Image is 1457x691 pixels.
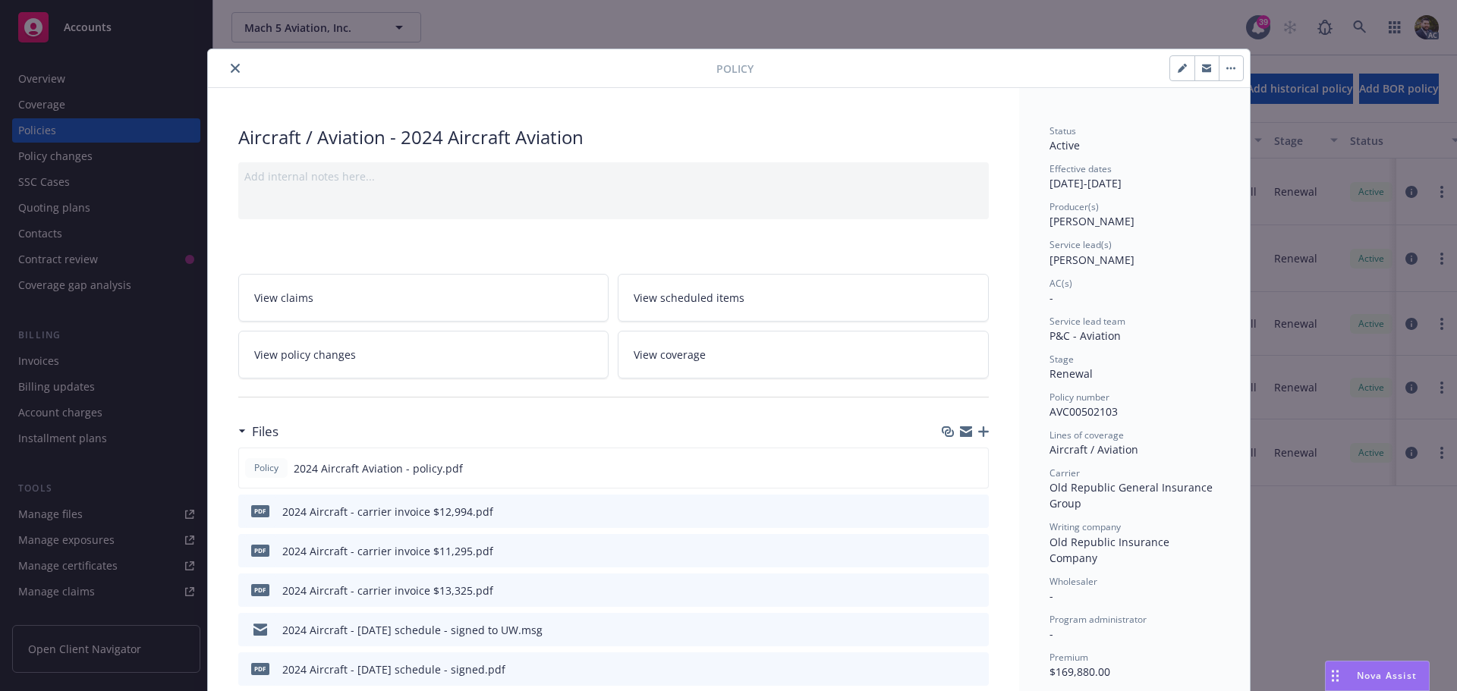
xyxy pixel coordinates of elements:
span: - [1049,627,1053,641]
span: Writing company [1049,520,1121,533]
div: Add internal notes here... [244,168,983,184]
span: [PERSON_NAME] [1049,214,1134,228]
div: 2024 Aircraft - [DATE] schedule - signed.pdf [282,661,505,677]
span: pdf [251,584,269,595]
button: download file [945,543,957,559]
span: Effective dates [1049,162,1112,175]
button: preview file [968,460,982,476]
button: download file [945,583,957,598]
span: P&C - Aviation [1049,328,1121,343]
button: preview file [969,583,983,598]
a: View claims [238,274,609,322]
span: Nova Assist [1357,669,1417,682]
span: View claims [254,290,313,306]
span: Active [1049,138,1080,152]
h3: Files [252,422,278,441]
span: Status [1049,124,1076,137]
span: pdf [251,663,269,674]
span: AC(s) [1049,277,1072,290]
span: Lines of coverage [1049,429,1124,441]
span: $169,880.00 [1049,664,1110,679]
button: Nova Assist [1325,661,1430,691]
span: View coverage [634,347,706,363]
span: Policy number [1049,391,1109,404]
a: View policy changes [238,331,609,378]
span: View scheduled items [634,290,744,306]
span: Carrier [1049,466,1080,479]
span: pdf [251,545,269,556]
button: preview file [969,543,983,559]
button: download file [945,661,957,677]
span: Service lead team [1049,315,1125,328]
span: Policy [251,461,282,475]
span: View policy changes [254,347,356,363]
span: Producer(s) [1049,200,1099,213]
span: Program administrator [1049,613,1147,626]
span: Stage [1049,353,1074,366]
a: View coverage [618,331,989,378]
button: download file [944,460,956,476]
span: Premium [1049,651,1088,664]
button: preview file [969,504,983,520]
span: AVC00502103 [1049,404,1118,419]
span: pdf [251,505,269,517]
button: preview file [969,661,983,677]
button: download file [945,504,957,520]
div: 2024 Aircraft - carrier invoice $12,994.pdf [282,504,493,520]
span: 2024 Aircraft Aviation - policy.pdf [294,460,463,476]
div: Files [238,422,278,441]
span: Aircraft / Aviation [1049,442,1138,457]
button: close [226,59,244,77]
span: Old Republic Insurance Company [1049,535,1172,565]
span: Policy [716,61,754,77]
div: 2024 Aircraft - [DATE] schedule - signed to UW.msg [282,622,543,638]
span: Wholesaler [1049,575,1097,588]
button: preview file [969,622,983,638]
div: Aircraft / Aviation - 2024 Aircraft Aviation [238,124,989,150]
a: View scheduled items [618,274,989,322]
span: Renewal [1049,366,1093,381]
div: 2024 Aircraft - carrier invoice $13,325.pdf [282,583,493,598]
button: download file [945,622,957,638]
span: - [1049,291,1053,305]
div: Drag to move [1326,661,1345,690]
span: [PERSON_NAME] [1049,253,1134,267]
span: - [1049,589,1053,603]
div: [DATE] - [DATE] [1049,162,1219,191]
div: 2024 Aircraft - carrier invoice $11,295.pdf [282,543,493,559]
span: Old Republic General Insurance Group [1049,480,1216,510]
span: Service lead(s) [1049,238,1112,251]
